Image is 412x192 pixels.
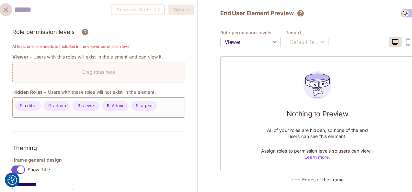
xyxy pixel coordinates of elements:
[28,166,50,173] span: Show Title
[12,157,185,163] h4: Iframe general design
[261,148,374,160] p: Assign roles to permission levels so users can view -
[168,5,194,15] button: Create
[53,102,66,109] span: admin
[286,33,328,51] div: Default Tenant
[111,5,165,15] span: Create the element to generate code
[33,54,163,60] p: Users with this roles will exist in the element and can view it.
[12,89,47,95] span: Hidden Roles -
[12,143,185,153] h3: Theming
[81,28,89,36] svg: Assign roles to different permission levels and grant users the correct rights over each element....
[220,9,293,17] h2: End User Element Preview
[141,102,153,109] span: agent
[12,27,75,37] h3: Role permission levels
[220,33,281,51] div: Viewer
[302,176,344,183] h5: Edges of the iframe
[297,9,304,17] svg: The element will only show tenant specific content. No user information will be visible across te...
[287,109,349,119] h1: Nothing to Preview
[7,175,17,185] img: Revisit consent button
[111,5,165,15] button: Generate Code
[12,54,32,60] span: Viewer -
[286,29,333,36] h4: Tenant
[7,175,17,185] button: Consent Preferences
[220,29,286,36] h4: Role permission levels
[112,102,125,109] span: Admin
[25,102,37,109] span: editor
[304,154,330,160] a: Learn more.
[48,89,156,95] p: Users with these roles will not exist in the element.
[261,127,374,139] p: All of your roles are hidden, so none of the end users can see this element.
[82,69,115,75] p: Drag roles here
[300,68,335,103] img: users_preview_empty_state
[12,43,185,50] h6: At least one role needs to included in the viewer permission level
[82,102,96,109] span: viewer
